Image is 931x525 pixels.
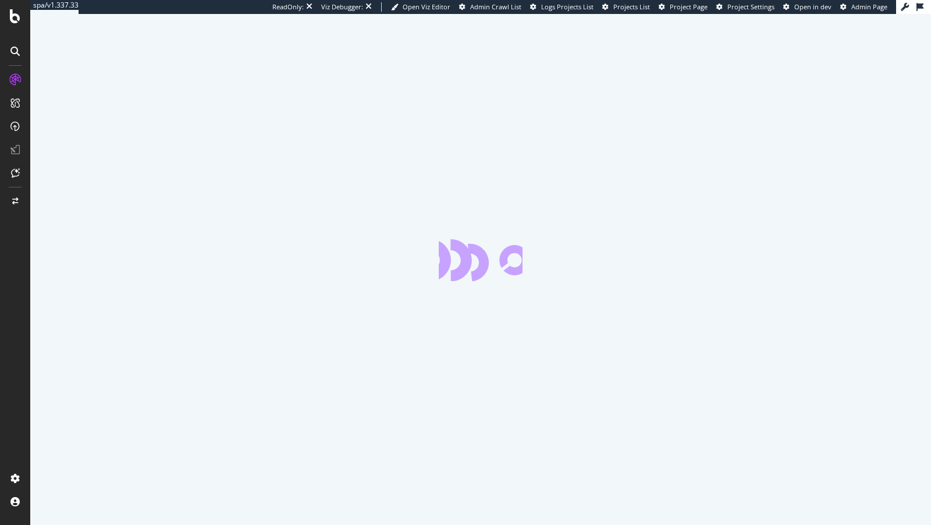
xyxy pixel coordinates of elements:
[470,2,521,11] span: Admin Crawl List
[794,2,831,11] span: Open in dev
[391,2,450,12] a: Open Viz Editor
[403,2,450,11] span: Open Viz Editor
[716,2,774,12] a: Project Settings
[602,2,650,12] a: Projects List
[670,2,708,11] span: Project Page
[272,2,304,12] div: ReadOnly:
[439,239,523,281] div: animation
[321,2,363,12] div: Viz Debugger:
[659,2,708,12] a: Project Page
[727,2,774,11] span: Project Settings
[541,2,594,11] span: Logs Projects List
[851,2,887,11] span: Admin Page
[840,2,887,12] a: Admin Page
[459,2,521,12] a: Admin Crawl List
[530,2,594,12] a: Logs Projects List
[783,2,831,12] a: Open in dev
[613,2,650,11] span: Projects List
